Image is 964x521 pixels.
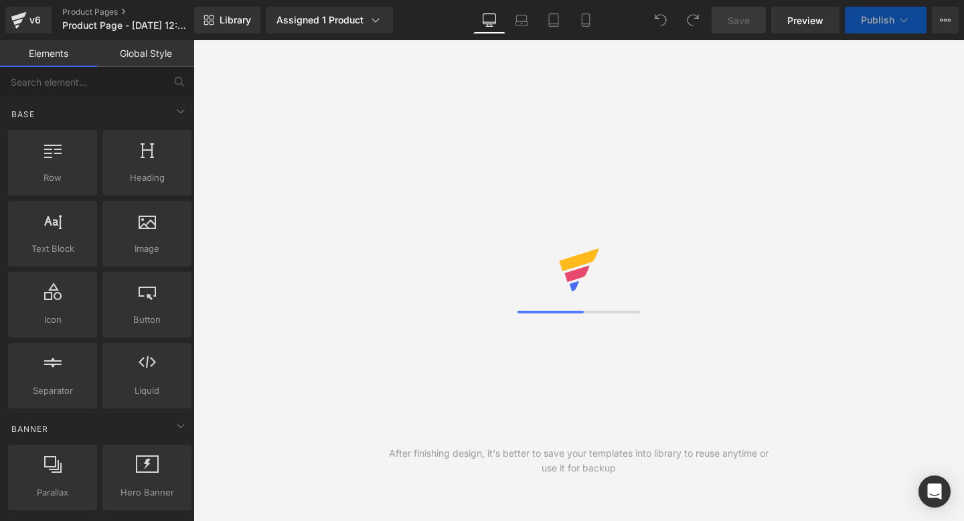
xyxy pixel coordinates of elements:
[12,313,93,327] span: Icon
[106,171,187,185] span: Heading
[918,475,951,508] div: Open Intercom Messenger
[276,13,382,27] div: Assigned 1 Product
[932,7,959,33] button: More
[12,486,93,500] span: Parallax
[647,7,674,33] button: Undo
[5,7,52,33] a: v6
[12,242,93,256] span: Text Block
[106,486,187,500] span: Hero Banner
[473,7,505,33] a: Desktop
[106,242,187,256] span: Image
[106,313,187,327] span: Button
[194,7,260,33] a: New Library
[106,384,187,398] span: Liquid
[12,171,93,185] span: Row
[62,20,191,31] span: Product Page - [DATE] 12:33:29
[12,384,93,398] span: Separator
[97,40,194,67] a: Global Style
[679,7,706,33] button: Redo
[10,108,36,121] span: Base
[845,7,927,33] button: Publish
[386,446,772,475] div: After finishing design, it's better to save your templates into library to reuse anytime or use i...
[570,7,602,33] a: Mobile
[771,7,839,33] a: Preview
[62,7,216,17] a: Product Pages
[787,13,823,27] span: Preview
[861,15,894,25] span: Publish
[220,14,251,26] span: Library
[728,13,750,27] span: Save
[27,11,44,29] div: v6
[538,7,570,33] a: Tablet
[10,423,50,435] span: Banner
[505,7,538,33] a: Laptop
